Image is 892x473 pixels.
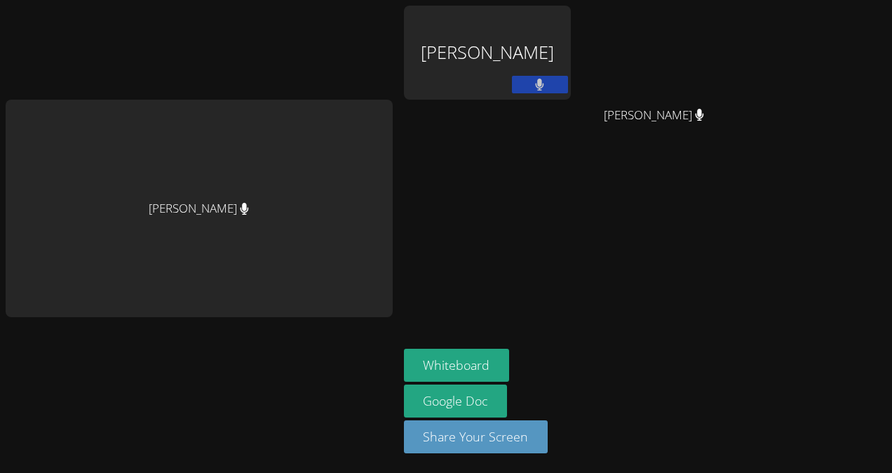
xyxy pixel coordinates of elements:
[6,100,393,317] div: [PERSON_NAME]
[404,385,508,418] a: Google Doc
[404,420,548,453] button: Share Your Screen
[404,349,510,382] button: Whiteboard
[604,105,704,126] span: [PERSON_NAME]
[404,6,571,100] div: [PERSON_NAME]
